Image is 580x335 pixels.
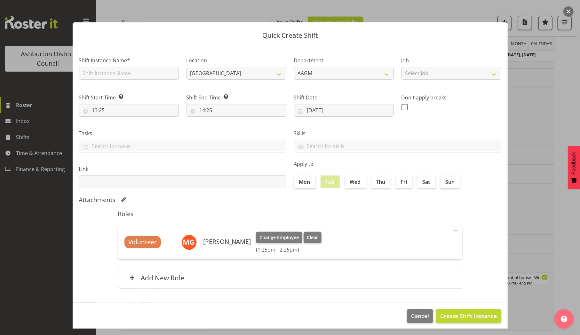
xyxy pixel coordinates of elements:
label: Sun [441,175,460,188]
label: Don't apply breaks [401,94,501,101]
span: Volunteer [128,238,157,247]
input: Click to select... [187,104,286,117]
label: Link [79,165,286,173]
button: Change Employee [256,232,302,243]
button: Create Shift Instance [436,309,501,323]
span: Create Shift Instance [440,312,497,320]
label: Location [187,57,286,64]
img: help-xxl-2.png [561,316,567,322]
label: Sat [417,175,435,188]
label: Thu [371,175,391,188]
span: Feedback [571,152,577,175]
button: Feedback - Show survey [568,146,580,189]
span: Clear [307,234,318,241]
h5: Attachments [79,196,116,204]
img: mark-graham11601.jpg [181,235,197,250]
h6: Add New Role [141,274,185,282]
label: Wed [345,175,366,188]
label: Mon [294,175,315,188]
label: Job [401,57,501,64]
span: Cancel [411,312,429,320]
input: Click to select... [79,104,179,117]
span: Change Employee [259,234,299,241]
label: Shift Instance Name* [79,57,179,64]
input: Search for tasks [79,141,286,151]
label: Apply to [294,160,501,168]
label: Skills [294,129,501,137]
input: Shift Instance Name [79,67,179,80]
h5: Roles [118,210,462,218]
label: Department [294,57,394,64]
input: Search for skills [294,141,501,151]
label: Shift End Time [187,94,286,101]
input: Click to select... [294,104,394,117]
h6: (1:25pm - 2:25pm) [256,246,322,253]
button: Clear [304,232,322,243]
p: Quick Create Shift [79,32,501,39]
label: Shift Date [294,94,394,101]
label: Tasks [79,129,286,137]
label: Fri [396,175,412,188]
h6: [PERSON_NAME] [203,238,251,245]
label: Tue [321,175,340,188]
label: Shift Start Time [79,94,179,101]
button: Cancel [407,309,433,323]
